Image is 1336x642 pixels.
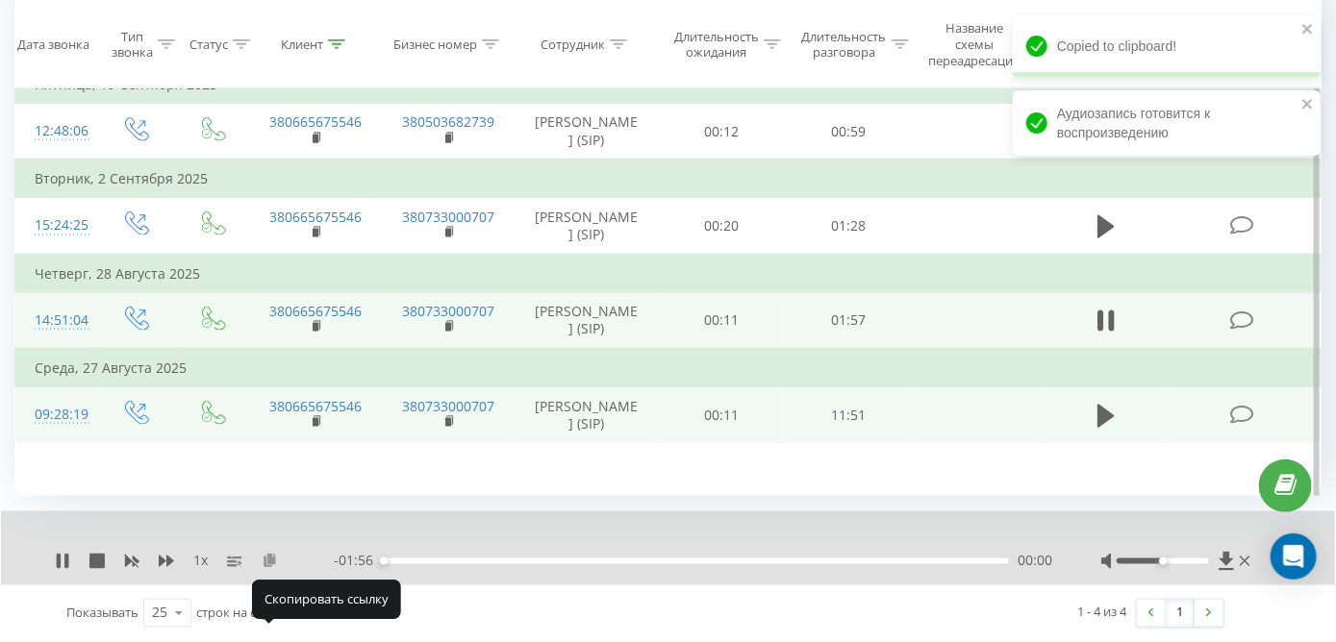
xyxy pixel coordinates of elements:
[1078,603,1127,622] div: 1 - 4 из 4
[112,28,153,61] div: Тип звонка
[658,198,786,255] td: 00:20
[269,112,362,131] a: 380665675546
[269,397,362,415] a: 380665675546
[66,605,139,622] span: Показывать
[515,387,657,443] td: [PERSON_NAME] (SIP)
[15,160,1322,198] td: Вторник, 2 Сентября 2025
[785,387,913,443] td: 11:51
[152,604,167,623] div: 25
[35,207,77,244] div: 15:24:25
[785,292,913,349] td: 01:57
[515,198,657,255] td: [PERSON_NAME] (SIP)
[17,37,89,53] div: Дата звонка
[515,292,657,349] td: [PERSON_NAME] (SIP)
[674,28,759,61] div: Длительность ожидания
[15,255,1322,293] td: Четверг, 28 Августа 2025
[1166,600,1195,627] a: 1
[402,112,494,131] a: 380503682739
[802,28,887,61] div: Длительность разговора
[928,20,1021,69] div: Название схемы переадресации
[402,302,494,320] a: 380733000707
[252,580,401,619] div: Скопировать ссылку
[269,302,362,320] a: 380665675546
[35,302,77,339] div: 14:51:04
[1019,552,1053,571] span: 00:00
[189,37,228,53] div: Статус
[785,104,913,160] td: 00:59
[281,37,323,53] div: Клиент
[380,557,388,565] div: Accessibility label
[658,387,786,443] td: 00:11
[658,104,786,160] td: 00:12
[1013,15,1321,77] div: Copied to clipboard!
[785,198,913,255] td: 01:28
[1271,533,1317,580] div: Open Intercom Messenger
[1301,96,1315,114] button: close
[402,208,494,226] a: 380733000707
[193,552,208,571] span: 1 x
[15,349,1322,387] td: Среда, 27 Августа 2025
[402,397,494,415] a: 380733000707
[541,37,605,53] div: Сотрудник
[1013,90,1321,156] div: Аудиозапись готовится к воспроизведению
[196,605,306,622] span: строк на странице
[515,104,657,160] td: [PERSON_NAME] (SIP)
[658,292,786,349] td: 00:11
[269,208,362,226] a: 380665675546
[35,112,77,150] div: 12:48:06
[334,552,383,571] span: - 01:56
[35,396,77,433] div: 09:28:19
[1301,21,1315,39] button: close
[1159,557,1167,565] div: Accessibility label
[393,37,477,53] div: Бизнес номер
